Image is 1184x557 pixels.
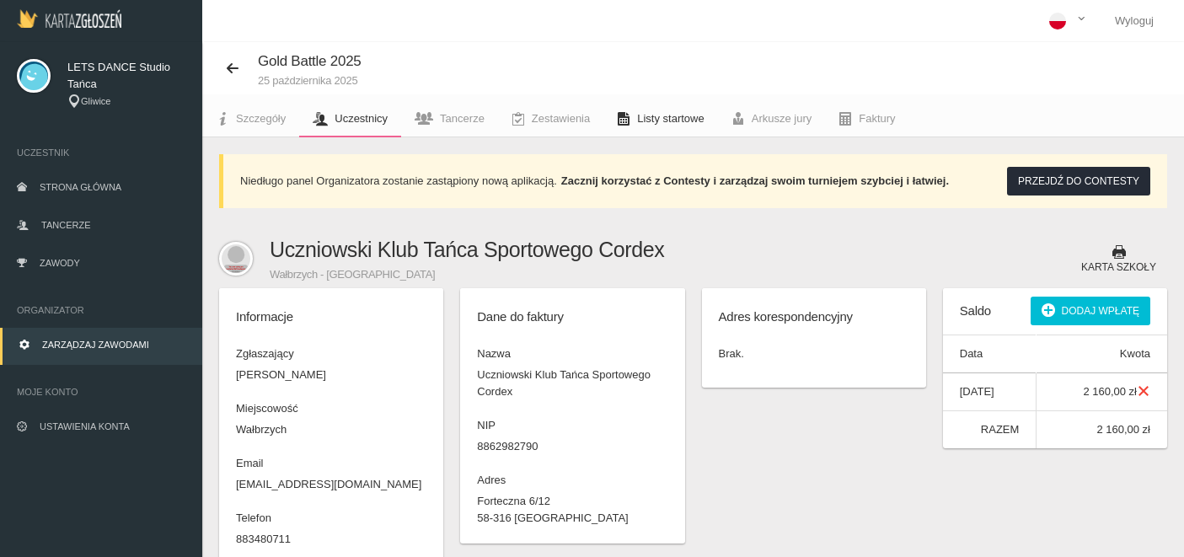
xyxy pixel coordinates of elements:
span: Niedługo panel Organizatora zostanie zastąpiony nową aplikacją. [240,174,557,187]
span: Listy startowe [637,112,704,125]
dt: Miejscowość [236,400,426,417]
dt: Zgłaszający [236,345,426,362]
dd: 883480711 [236,531,426,548]
a: Szczegóły [202,100,299,137]
th: Kwota [1037,335,1167,372]
span: Szczegóły [236,112,286,125]
dd: 8862982790 [477,438,667,455]
a: Uczestnicy [299,100,401,137]
span: Tancerze [440,112,485,125]
a: Tancerze [401,100,498,137]
span: Tancerze [41,220,90,230]
dt: Email [236,455,426,472]
dd: Forteczna 6/12 [477,493,667,510]
span: Strona główna [40,182,121,192]
span: Arkusze jury [752,112,812,125]
dd: Uczniowski Klub Tańca Sportowego Cordex [477,367,667,400]
p: Brak. [719,345,909,362]
span: Organizator [17,302,185,319]
span: Zestawienia [532,112,590,125]
h6: Saldo [960,301,991,320]
dt: Nazwa [477,345,667,362]
button: Dodaj wpłatę [1031,297,1150,325]
dd: [PERSON_NAME] [236,367,426,383]
span: Zawody [40,258,80,268]
a: Listy startowe [603,100,717,137]
dt: Telefon [236,510,426,527]
small: Wałbrzych - [GEOGRAPHIC_DATA] [270,269,1070,280]
dd: [EMAIL_ADDRESS][DOMAIN_NAME] [236,476,426,493]
td: 2 160,00 zł [1037,372,1167,410]
strong: Zacznij korzystać z Contesty i zarządzaj swoim turniejem szybciej i łatwiej. [561,174,949,187]
span: Moje konto [17,383,185,400]
span: LETS DANCE Studio Tańca [67,59,185,93]
img: svg [17,59,51,93]
small: 25 października 2025 [258,75,362,86]
span: Uczestnicy [335,112,388,125]
dd: 58-316 [GEOGRAPHIC_DATA] [477,510,667,527]
a: Arkusze jury [718,100,826,137]
a: Zestawienia [498,100,603,137]
span: Gold Battle 2025 [258,53,362,69]
span: Uczestnik [17,144,185,161]
button: Przejdź do Contesty [1007,167,1150,195]
td: 2 160,00 zł [1037,410,1167,448]
span: Faktury [859,112,895,125]
span: Zarządzaj zawodami [42,340,149,350]
h1: Uczniowski Klub Tańca Sportowego Cordex [270,233,1070,279]
div: Gliwice [67,94,185,109]
dd: Wałbrzych [236,421,426,438]
img: Logo [17,9,121,28]
dt: Adres [477,472,667,489]
th: Data [943,335,1037,372]
span: Ustawienia konta [40,421,130,431]
h6: Adres korespondencyjny [719,307,909,326]
h6: Dane do faktury [477,307,667,326]
button: Karta szkoły [1070,234,1167,287]
td: RAZEM [943,410,1037,448]
img: stcordex@gmail.com.svg [219,242,253,276]
dt: NIP [477,417,667,434]
a: Faktury [825,100,908,137]
td: [DATE] [943,372,1037,410]
h6: Informacje [236,307,426,326]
